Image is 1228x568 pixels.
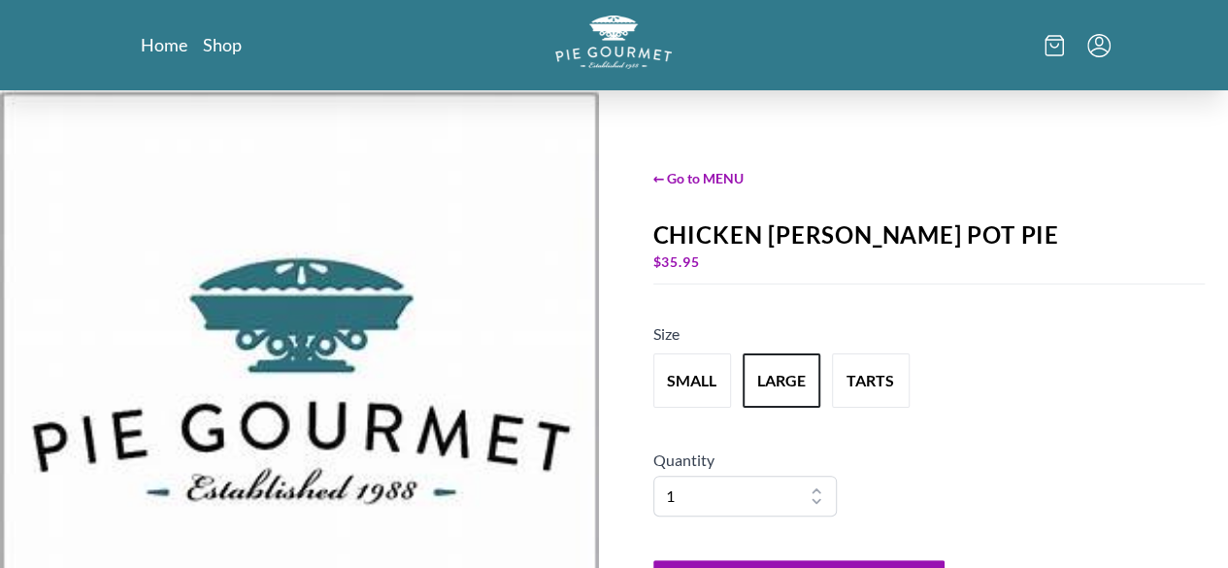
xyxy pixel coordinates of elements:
[653,451,714,469] span: Quantity
[653,168,1206,188] span: ← Go to MENU
[653,249,1206,276] div: $ 35.95
[141,33,187,56] a: Home
[743,353,820,408] button: Variant Swatch
[653,221,1206,249] div: Chicken [PERSON_NAME] Pot Pie
[653,476,838,517] select: Quantity
[653,353,731,408] button: Variant Swatch
[1087,34,1111,57] button: Menu
[653,324,680,343] span: Size
[203,33,242,56] a: Shop
[555,16,672,75] a: Logo
[555,16,672,69] img: logo
[832,353,910,408] button: Variant Swatch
